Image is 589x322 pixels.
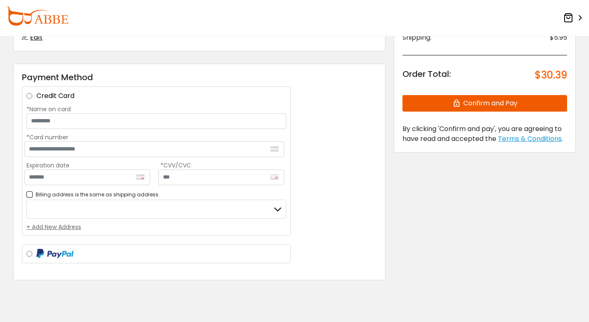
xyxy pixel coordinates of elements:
[26,105,286,113] label: *Name on card
[402,124,562,143] span: By clicking 'Confirm and pay', you are agreeing to have read and accepted the
[26,133,286,141] label: *Card number
[535,68,567,83] div: $30.39
[160,161,286,169] label: *CVV/CVC
[30,33,43,42] span: Edit
[402,124,567,144] div: .
[402,68,451,83] div: Order Total:
[575,11,583,26] span: >
[402,33,431,43] div: Shipping:
[6,7,68,26] img: abbeglasses.com
[26,189,160,200] label: Billing address is the same as shipping address.
[563,10,583,26] a: >
[550,33,567,43] div: $5.95
[22,72,377,82] h3: Payment Method
[26,223,286,231] div: + Add New Address
[498,134,562,143] span: Terms & Conditions
[26,161,152,169] label: Expiration date
[36,249,74,259] img: paypal-logo.png
[402,95,567,112] button: Confirm and Pay
[36,91,286,101] label: Credit Card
